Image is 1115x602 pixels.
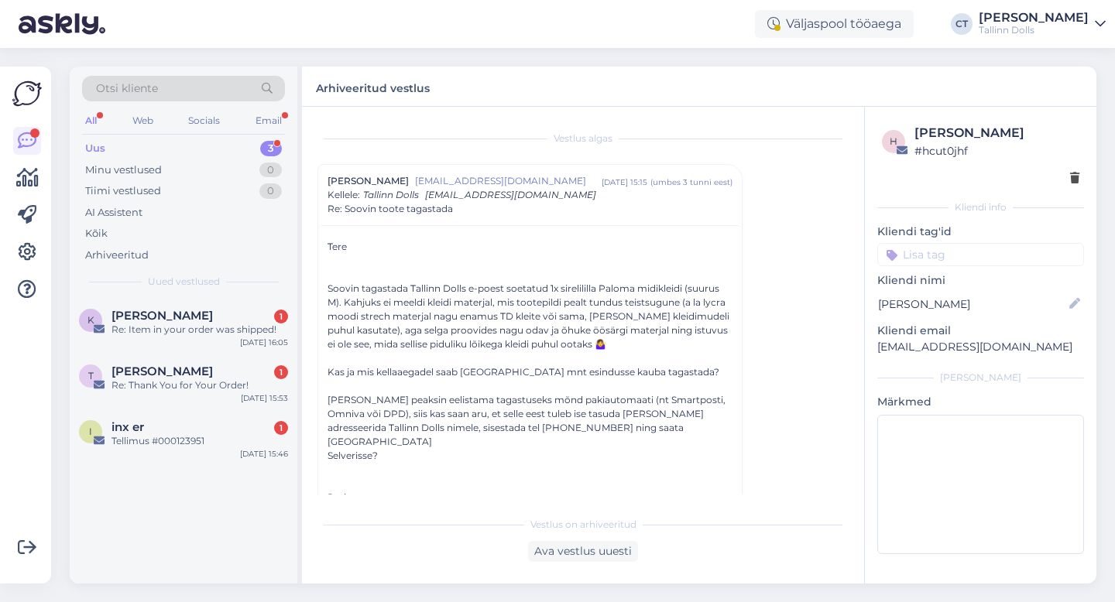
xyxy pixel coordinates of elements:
[890,135,897,147] span: h
[274,365,288,379] div: 1
[111,420,144,434] span: inx er
[259,183,282,199] div: 0
[328,202,453,216] span: Re: Soovin toote tagastada
[316,76,430,97] label: Arhiveeritud vestlus
[363,189,419,200] span: Tallinn Dolls
[877,243,1084,266] input: Lisa tag
[425,189,596,200] span: [EMAIL_ADDRESS][DOMAIN_NAME]
[185,111,223,131] div: Socials
[328,491,732,574] div: Parimat
[877,394,1084,410] p: Märkmed
[979,12,1089,24] div: [PERSON_NAME]
[877,339,1084,355] p: [EMAIL_ADDRESS][DOMAIN_NAME]
[328,189,360,200] span: Kellele :
[111,378,288,392] div: Re: Thank You for Your Order!
[111,434,288,448] div: Tellimus #000123951
[111,323,288,337] div: Re: Item in your order was shipped!
[129,111,156,131] div: Web
[274,310,288,323] div: 1
[274,421,288,435] div: 1
[85,141,105,156] div: Uus
[878,296,1066,313] input: Lisa nimi
[85,226,108,241] div: Kõik
[877,224,1084,240] p: Kliendi tag'id
[877,200,1084,214] div: Kliendi info
[88,370,94,381] span: T
[240,448,288,460] div: [DATE] 15:46
[241,392,288,404] div: [DATE] 15:53
[979,24,1089,36] div: Tallinn Dolls
[415,174,602,188] span: [EMAIL_ADDRESS][DOMAIN_NAME]
[240,337,288,348] div: [DATE] 16:05
[328,449,732,463] div: Selverisse?
[650,176,732,188] div: ( umbes 3 tunni eest )
[951,13,973,35] div: CT
[111,364,213,378] span: Teele Meren
[87,314,94,326] span: K
[259,162,282,178] div: 0
[528,541,638,562] div: Ava vestlus uuesti
[85,248,149,263] div: Arhiveeritud
[328,240,732,254] div: Tere
[328,174,409,188] span: [PERSON_NAME]
[979,12,1106,36] a: [PERSON_NAME]Tallinn Dolls
[252,111,285,131] div: Email
[148,275,220,289] span: Uued vestlused
[877,323,1084,339] p: Kliendi email
[85,205,142,221] div: AI Assistent
[328,282,732,351] div: Soovin tagastada Tallinn Dolls e-poest soetatud 1x sirelililla Paloma midikleidi (suurus M). Kahj...
[328,365,732,379] div: Kas ja mis kellaaegadel saab [GEOGRAPHIC_DATA] mnt esindusse kauba tagastada?
[111,309,213,323] span: Kristel Enkel
[877,272,1084,289] p: Kliendi nimi
[82,111,100,131] div: All
[530,518,636,532] span: Vestlus on arhiveeritud
[96,80,158,97] span: Otsi kliente
[602,176,647,188] div: [DATE] 15:15
[89,426,92,437] span: i
[85,183,161,199] div: Tiimi vestlused
[914,124,1079,142] div: [PERSON_NAME]
[877,371,1084,385] div: [PERSON_NAME]
[12,79,42,108] img: Askly Logo
[914,142,1079,159] div: # hcut0jhf
[85,162,162,178] div: Minu vestlused
[260,141,282,156] div: 3
[317,132,849,145] div: Vestlus algas
[755,10,914,38] div: Väljaspool tööaega
[328,393,732,449] div: [PERSON_NAME] peaksin eelistama tagastuseks mõnd pakiautomaati (nt Smartposti, Omniva või DPD), s...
